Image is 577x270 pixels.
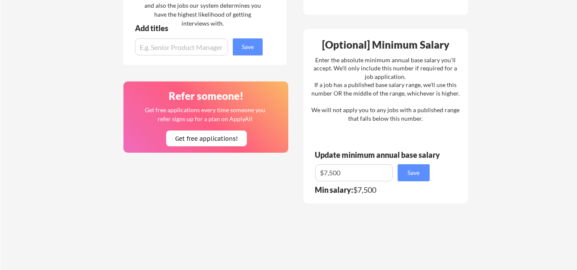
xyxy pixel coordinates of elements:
[315,151,443,159] div: Update minimum annual base salary
[144,105,266,123] div: Get free applications every time someone you refer signs up for a plan on ApplyAll
[135,38,228,55] input: E.g. Senior Product Manager
[315,186,435,194] div: $7,500
[127,91,286,101] div: Refer someone!
[166,131,247,146] button: Get free applications!
[233,38,263,55] button: Save
[315,185,353,195] strong: Min salary:
[398,164,430,181] button: Save
[311,56,460,123] div: Enter the absolute minimum annual base salary you'll accept. We'll only include this number if re...
[306,40,465,50] div: [Optional] Minimum Salary
[135,24,255,32] div: Add titles
[315,164,393,181] input: E.g. $100,000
